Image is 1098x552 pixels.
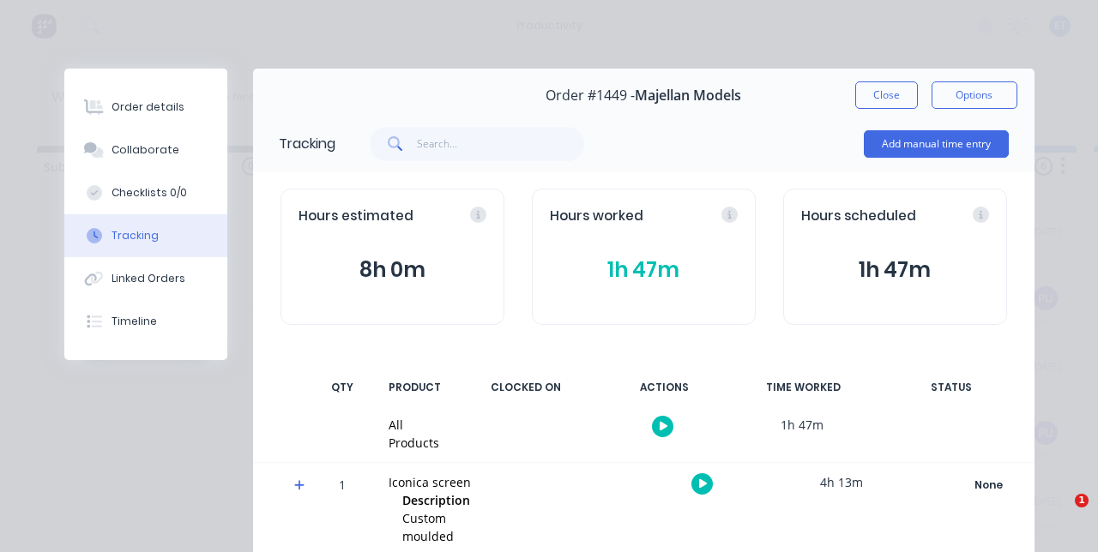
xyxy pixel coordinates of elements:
[1040,494,1081,535] iframe: Intercom live chat
[112,99,184,115] div: Order details
[462,369,590,405] div: CLOCKED ON
[878,369,1024,405] div: STATUS
[864,130,1009,158] button: Add manual time entry
[550,207,643,226] span: Hours worked
[64,257,227,300] button: Linked Orders
[299,254,486,286] button: 8h 0m
[64,86,227,129] button: Order details
[64,129,227,171] button: Collaborate
[1075,494,1089,507] span: 1
[389,473,479,491] div: Iconica screen
[112,142,179,158] div: Collaborate
[550,254,738,286] button: 1h 47m
[64,300,227,343] button: Timeline
[299,207,413,226] span: Hours estimated
[317,369,368,405] div: QTY
[739,369,868,405] div: TIME WORKED
[546,87,635,104] span: Order #1449 -
[932,81,1017,109] button: Options
[64,171,227,214] button: Checklists 0/0
[112,314,157,329] div: Timeline
[927,474,1051,496] div: None
[801,254,989,286] button: 1h 47m
[112,271,185,286] div: Linked Orders
[417,127,584,161] input: Search...
[777,463,906,501] div: 4h 13m
[635,87,741,104] span: Majellan Models
[855,81,918,109] button: Close
[112,185,187,201] div: Checklists 0/0
[926,473,1052,497] button: None
[738,405,866,444] div: 1h 47m
[279,134,335,154] div: Tracking
[64,214,227,257] button: Tracking
[378,369,451,405] div: PRODUCT
[600,369,729,405] div: ACTIONS
[801,207,916,226] span: Hours scheduled
[389,416,439,452] div: All Products
[112,228,159,243] div: Tracking
[402,491,470,509] span: Description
